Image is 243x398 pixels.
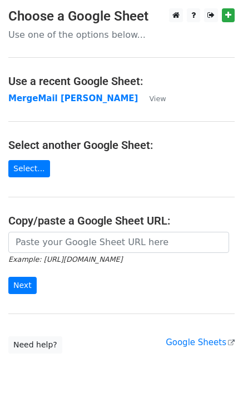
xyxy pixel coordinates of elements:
[8,74,235,88] h4: Use a recent Google Sheet:
[8,277,37,294] input: Next
[8,138,235,152] h4: Select another Google Sheet:
[166,337,235,347] a: Google Sheets
[8,232,229,253] input: Paste your Google Sheet URL here
[138,93,166,103] a: View
[8,336,62,354] a: Need help?
[8,93,138,103] a: MergeMail [PERSON_NAME]
[8,29,235,41] p: Use one of the options below...
[8,160,50,177] a: Select...
[8,8,235,24] h3: Choose a Google Sheet
[8,214,235,227] h4: Copy/paste a Google Sheet URL:
[149,94,166,103] small: View
[8,255,122,263] small: Example: [URL][DOMAIN_NAME]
